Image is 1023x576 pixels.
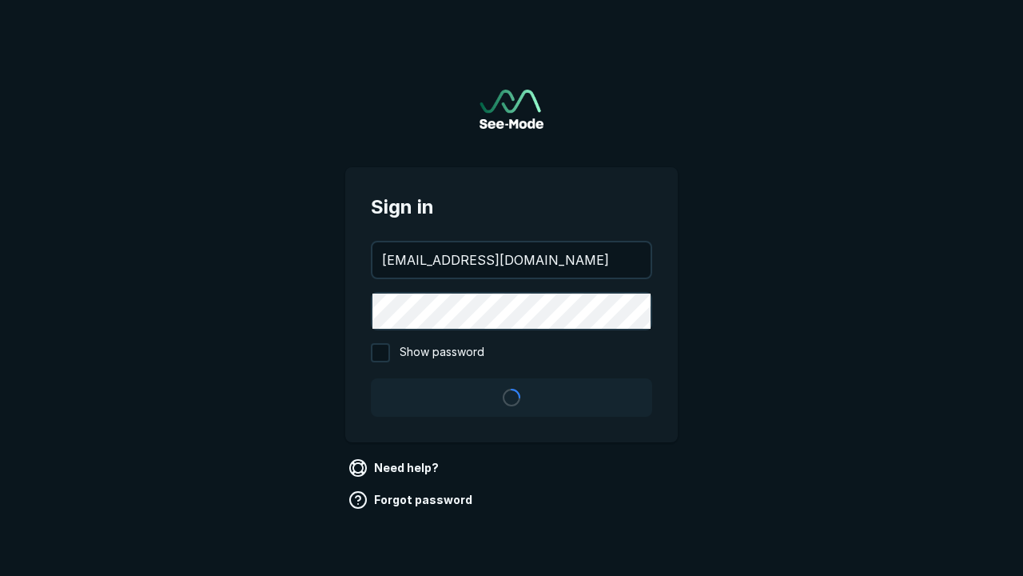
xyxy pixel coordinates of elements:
a: Go to sign in [480,90,543,129]
input: your@email.com [372,242,651,278]
span: Sign in [371,193,652,222]
a: Forgot password [345,487,479,513]
img: See-Mode Logo [480,90,543,129]
span: Show password [400,343,484,362]
a: Need help? [345,455,445,481]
